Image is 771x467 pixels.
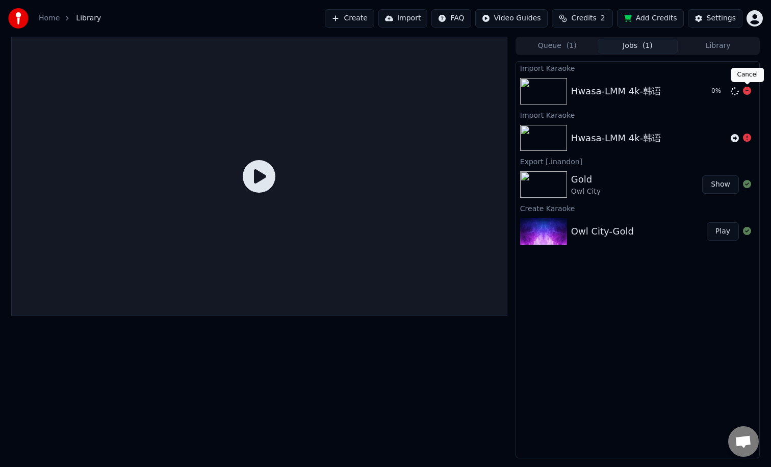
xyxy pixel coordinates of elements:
div: Gold [571,172,601,187]
button: Video Guides [475,9,548,28]
button: Library [678,39,758,54]
div: Create Karaoke [516,202,759,214]
a: Open chat [728,426,759,457]
button: FAQ [431,9,471,28]
div: Settings [707,13,736,23]
button: Queue [517,39,598,54]
button: Add Credits [617,9,684,28]
a: Home [39,13,60,23]
span: ( 1 ) [567,41,577,51]
img: youka [8,8,29,29]
button: Jobs [598,39,678,54]
nav: breadcrumb [39,13,101,23]
button: Create [325,9,374,28]
button: Credits2 [552,9,613,28]
div: Owl City [571,187,601,197]
button: Play [707,222,739,241]
span: Library [76,13,101,23]
div: 0 % [711,87,727,95]
span: ( 1 ) [642,41,653,51]
button: Show [702,175,739,194]
div: Hwasa-LMM 4k-韩语 [571,84,661,98]
div: Import Karaoke [516,62,759,74]
div: Import Karaoke [516,109,759,121]
div: Owl City-Gold [571,224,634,239]
div: Export [.inandon] [516,155,759,167]
button: Settings [688,9,742,28]
button: Import [378,9,427,28]
span: Credits [571,13,596,23]
div: Hwasa-LMM 4k-韩语 [571,131,661,145]
span: 2 [601,13,605,23]
div: Cancel [731,68,764,82]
